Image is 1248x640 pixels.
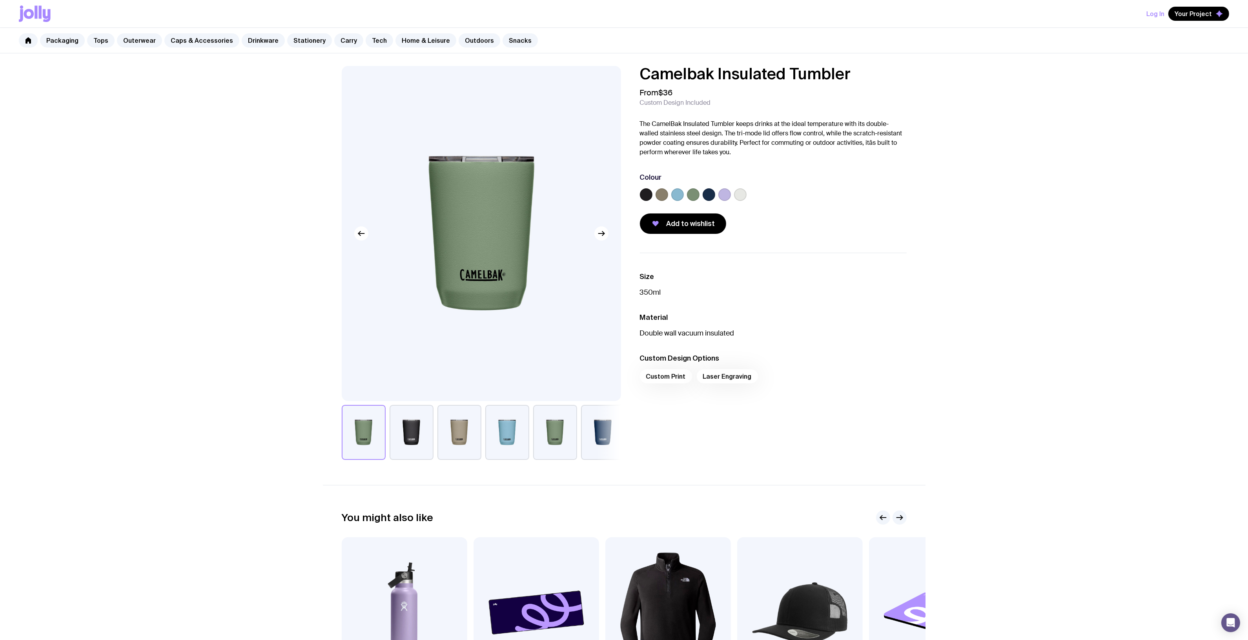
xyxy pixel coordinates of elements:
[459,33,500,47] a: Outdoors
[640,328,907,338] p: Double wall vacuum insulated
[40,33,85,47] a: Packaging
[342,512,434,523] h2: You might also like
[640,66,907,82] h1: Camelbak Insulated Tumbler
[640,88,673,97] span: From
[640,173,662,182] h3: Colour
[640,313,907,322] h3: Material
[1221,613,1240,632] div: Open Intercom Messenger
[287,33,332,47] a: Stationery
[395,33,456,47] a: Home & Leisure
[640,99,711,107] span: Custom Design Included
[366,33,393,47] a: Tech
[334,33,363,47] a: Carry
[1175,10,1212,18] span: Your Project
[640,354,907,363] h3: Custom Design Options
[640,213,726,234] button: Add to wishlist
[1168,7,1229,21] button: Your Project
[503,33,538,47] a: Snacks
[164,33,239,47] a: Caps & Accessories
[117,33,162,47] a: Outerwear
[87,33,115,47] a: Tops
[640,288,907,297] p: 350ml
[242,33,285,47] a: Drinkware
[1146,7,1164,21] button: Log In
[640,272,907,281] h3: Size
[667,219,715,228] span: Add to wishlist
[640,119,907,157] p: The CamelBak Insulated Tumbler keeps drinks at the ideal temperature with its double-walled stain...
[659,88,673,98] span: $36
